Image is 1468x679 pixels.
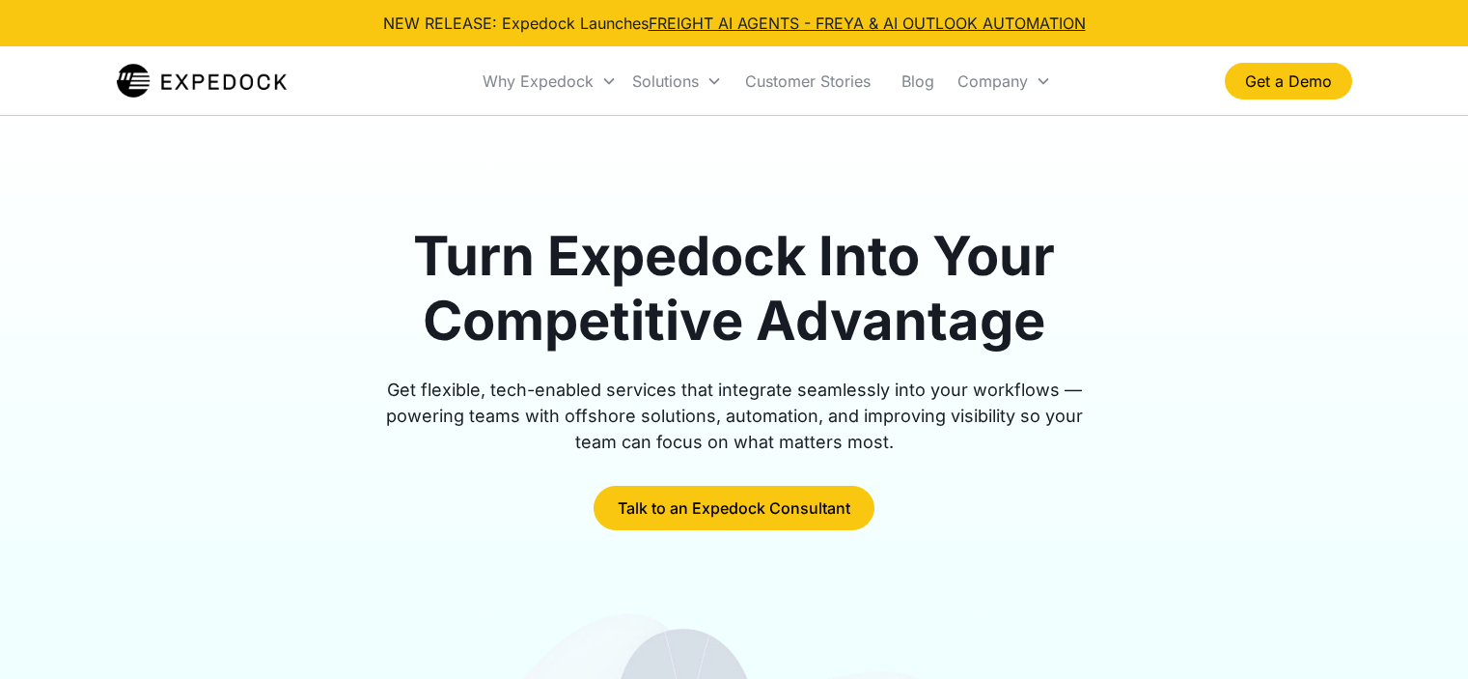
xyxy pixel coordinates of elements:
[117,62,288,100] a: home
[950,48,1059,114] div: Company
[383,12,1086,35] div: NEW RELEASE: Expedock Launches
[364,377,1105,455] div: Get flexible, tech-enabled services that integrate seamlessly into your workflows — powering team...
[483,71,594,91] div: Why Expedock
[117,62,288,100] img: Expedock Logo
[594,486,874,530] a: Talk to an Expedock Consultant
[886,48,950,114] a: Blog
[957,71,1028,91] div: Company
[649,14,1086,33] a: FREIGHT AI AGENTS - FREYA & AI OUTLOOK AUTOMATION
[624,48,730,114] div: Solutions
[475,48,624,114] div: Why Expedock
[1225,63,1352,99] a: Get a Demo
[632,71,699,91] div: Solutions
[364,224,1105,354] h1: Turn Expedock Into Your Competitive Advantage
[730,48,886,114] a: Customer Stories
